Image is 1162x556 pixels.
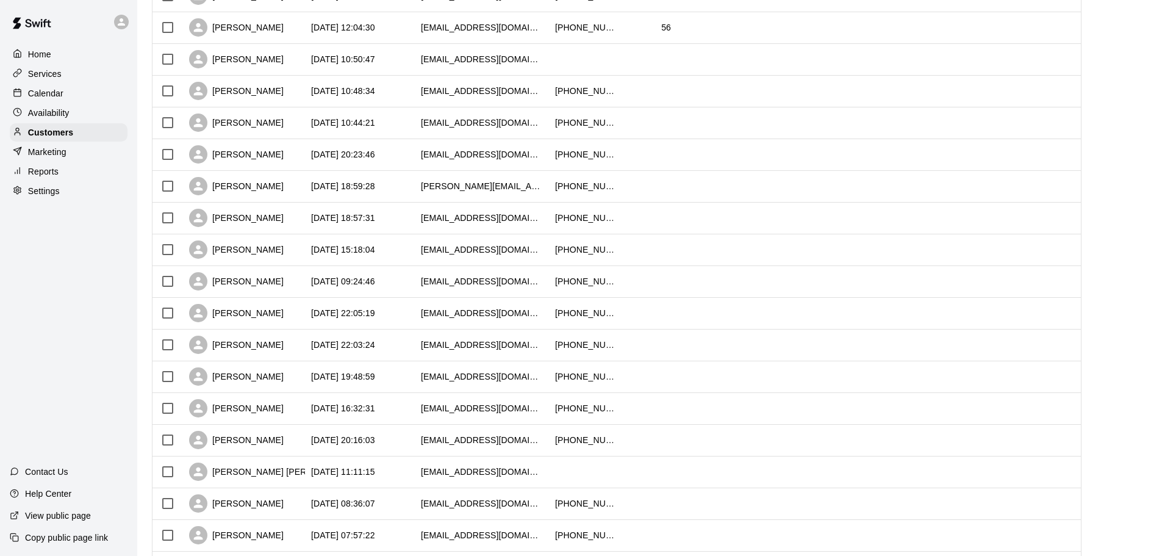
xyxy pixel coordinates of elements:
[189,463,357,481] div: [PERSON_NAME] [PERSON_NAME]
[421,85,543,97] div: aturner6@hotmail.com
[555,148,616,161] div: +12894406282
[189,431,284,449] div: [PERSON_NAME]
[311,180,375,192] div: 2025-08-06 18:59:28
[311,275,375,287] div: 2025-08-06 09:24:46
[311,466,375,478] div: 2025-08-01 11:11:15
[28,68,62,80] p: Services
[555,21,616,34] div: +16475647906
[10,65,127,83] a: Services
[10,162,127,181] a: Reports
[10,45,127,63] a: Home
[10,143,127,161] a: Marketing
[10,104,127,122] a: Availability
[10,182,127,200] a: Settings
[189,526,284,544] div: [PERSON_NAME]
[421,244,543,256] div: carolynwoodham@gmail.com
[28,146,66,158] p: Marketing
[421,21,543,34] div: stephanevenne@hotmail.com
[311,85,375,97] div: 2025-08-07 10:48:34
[189,240,284,259] div: [PERSON_NAME]
[555,244,616,256] div: +19053992243
[311,370,375,383] div: 2025-08-05 19:48:59
[189,82,284,100] div: [PERSON_NAME]
[28,107,70,119] p: Availability
[311,53,375,65] div: 2025-08-07 10:50:47
[25,510,91,522] p: View public page
[10,84,127,103] a: Calendar
[10,123,127,142] a: Customers
[555,497,616,510] div: +16474048037
[28,48,51,60] p: Home
[555,85,616,97] div: +19058070602
[189,367,284,386] div: [PERSON_NAME]
[555,402,616,414] div: +12893399326
[421,497,543,510] div: yvetteurquhart@hotmail.com
[555,434,616,446] div: +14162092750
[311,212,375,224] div: 2025-08-06 18:57:31
[28,126,73,139] p: Customers
[661,21,671,34] div: 56
[555,180,616,192] div: +12894001020
[28,165,59,178] p: Reports
[311,497,375,510] div: 2025-07-31 08:36:07
[189,50,284,68] div: [PERSON_NAME]
[311,307,375,319] div: 2025-08-05 22:05:19
[555,339,616,351] div: +12892085575
[421,370,543,383] div: suewilliams319@gmail.com
[311,529,375,541] div: 2025-07-30 07:57:22
[28,185,60,197] p: Settings
[555,275,616,287] div: +19059212776
[421,434,543,446] div: kelliegamble@gmail.com
[421,529,543,541] div: linzsl8hom@hotmail.com
[311,402,375,414] div: 2025-08-05 16:32:31
[555,529,616,541] div: +14168850171
[311,148,375,161] div: 2025-08-06 20:23:46
[189,145,284,164] div: [PERSON_NAME]
[421,466,543,478] div: 8uhl@baseballburlington.com
[28,87,63,99] p: Calendar
[189,399,284,417] div: [PERSON_NAME]
[189,272,284,291] div: [PERSON_NAME]
[189,494,284,513] div: [PERSON_NAME]
[421,307,543,319] div: hank_05@hotmail.com
[189,177,284,195] div: [PERSON_NAME]
[421,53,543,65] div: jaymon0703@gmail.com
[555,307,616,319] div: +16479681502
[555,212,616,224] div: +19055141188
[311,117,375,129] div: 2025-08-07 10:44:21
[311,21,375,34] div: 2025-08-08 12:04:30
[555,117,616,129] div: +19059219434
[421,402,543,414] div: lauragwellness@gmail.com
[189,336,284,354] div: [PERSON_NAME]
[311,244,375,256] div: 2025-08-06 15:18:04
[189,209,284,227] div: [PERSON_NAME]
[421,275,543,287] div: dallasmalone84@gmail.com
[421,117,543,129] div: huttentj@gmail.com
[311,339,375,351] div: 2025-08-05 22:03:24
[421,339,543,351] div: marciamilsom@hotmail.com
[189,114,284,132] div: [PERSON_NAME]
[311,434,375,446] div: 2025-08-01 20:16:03
[421,212,543,224] div: ninasharmahansra@gmail.com
[189,304,284,322] div: [PERSON_NAME]
[421,148,543,161] div: burnssamantha@hotmail.com
[25,532,108,544] p: Copy public page link
[25,466,68,478] p: Contact Us
[421,180,543,192] div: b.hansra@hotmail.com
[25,488,71,500] p: Help Center
[555,370,616,383] div: +19053016210
[189,18,284,37] div: [PERSON_NAME]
